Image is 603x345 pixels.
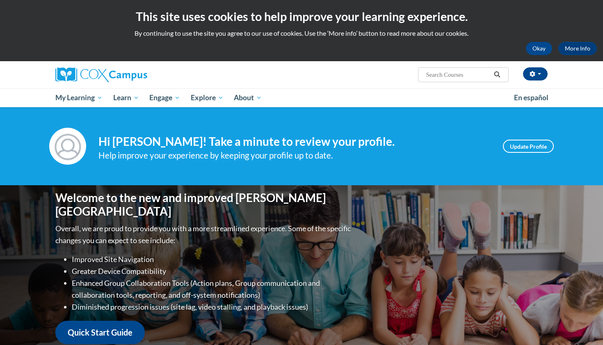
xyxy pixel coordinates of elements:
li: Enhanced Group Collaboration Tools (Action plans, Group communication and collaboration tools, re... [72,277,353,301]
span: Explore [191,93,224,103]
a: Engage [144,88,185,107]
a: Explore [185,88,229,107]
li: Improved Site Navigation [72,253,353,265]
li: Greater Device Compatibility [72,265,353,277]
a: Quick Start Guide [55,321,145,344]
input: Search Courses [425,70,491,80]
p: Overall, we are proud to provide you with a more streamlined experience. Some of the specific cha... [55,223,353,246]
button: Account Settings [523,67,548,80]
span: About [234,93,262,103]
span: Learn [113,93,139,103]
div: Main menu [43,88,560,107]
img: Profile Image [49,128,86,165]
button: Search [491,70,503,80]
a: My Learning [50,88,108,107]
div: Help improve your experience by keeping your profile up to date. [98,149,491,162]
a: En español [509,89,554,106]
span: Engage [149,93,180,103]
img: Cox Campus [55,67,147,82]
h4: Hi [PERSON_NAME]! Take a minute to review your profile. [98,135,491,149]
button: Okay [526,42,552,55]
span: En español [514,93,548,102]
h1: Welcome to the new and improved [PERSON_NAME][GEOGRAPHIC_DATA] [55,191,353,218]
span: My Learning [55,93,103,103]
li: Diminished progression issues (site lag, video stalling, and playback issues) [72,301,353,313]
a: Cox Campus [55,67,211,82]
p: By continuing to use the site you agree to our use of cookies. Use the ‘More info’ button to read... [6,29,597,38]
iframe: Button to launch messaging window [570,312,596,338]
h2: This site uses cookies to help improve your learning experience. [6,8,597,25]
a: About [229,88,267,107]
a: More Info [558,42,597,55]
a: Update Profile [503,140,554,153]
a: Learn [108,88,144,107]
